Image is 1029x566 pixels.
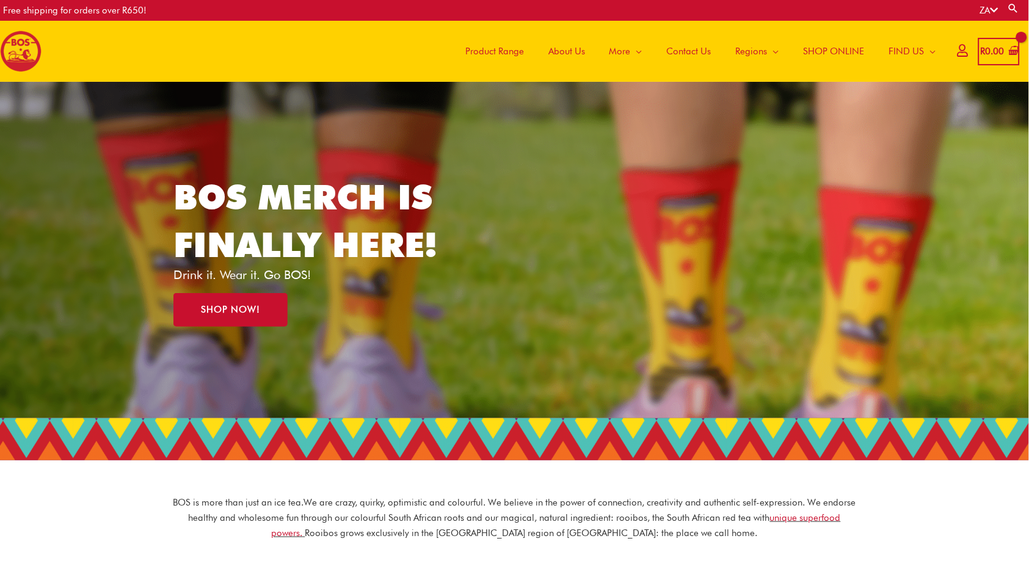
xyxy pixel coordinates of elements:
[444,21,948,82] nav: Site Navigation
[978,38,1020,65] a: View Shopping Cart, empty
[173,495,857,540] p: BOS is more than just an ice tea. We are crazy, quirky, optimistic and colourful. We believe in t...
[889,33,925,70] span: FIND US
[791,21,877,82] a: SHOP ONLINE
[548,33,585,70] span: About Us
[724,21,791,82] a: Regions
[981,46,1005,57] bdi: 0.00
[736,33,768,70] span: Regions
[655,21,724,82] a: Contact Us
[804,33,865,70] span: SHOP ONLINE
[981,46,986,57] span: R
[201,305,260,314] span: SHOP NOW!
[173,176,437,265] a: BOS MERCH IS FINALLY HERE!
[597,21,655,82] a: More
[272,512,842,539] a: unique superfood powers.
[453,21,536,82] a: Product Range
[980,5,998,16] a: ZA
[173,293,288,327] a: SHOP NOW!
[667,33,711,70] span: Contact Us
[465,33,524,70] span: Product Range
[609,33,631,70] span: More
[1008,2,1020,14] a: Search button
[173,269,456,281] p: Drink it. Wear it. Go BOS!
[536,21,597,82] a: About Us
